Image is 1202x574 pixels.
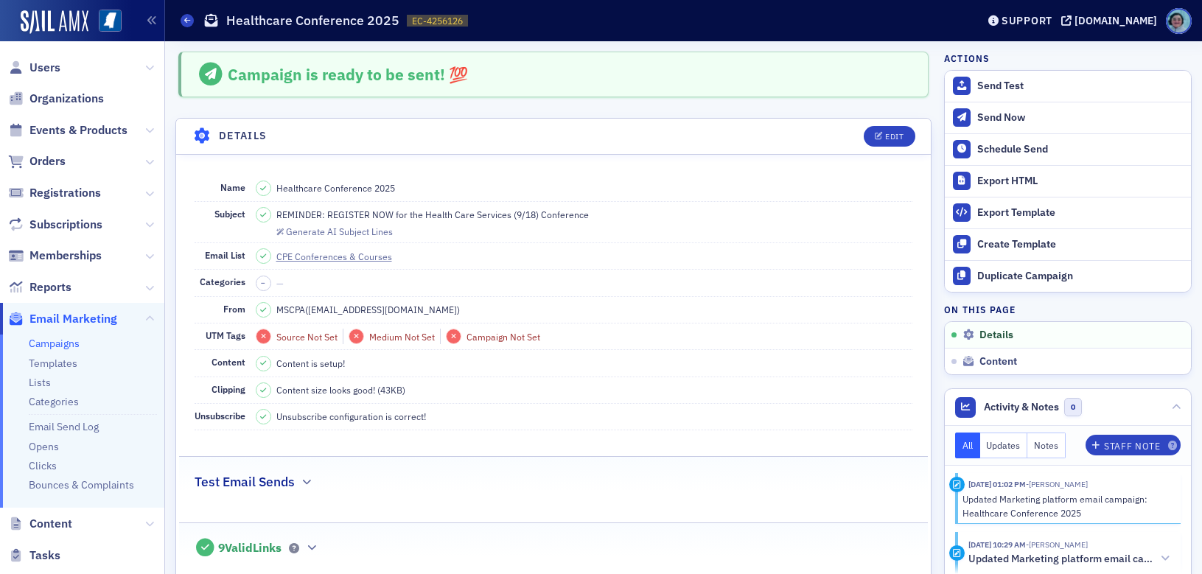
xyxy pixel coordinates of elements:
span: Organizations [29,91,104,107]
div: Send Test [977,80,1184,93]
h5: Updated Marketing platform email campaign: Healthcare Conference 2025 [968,553,1154,566]
img: SailAMX [21,10,88,34]
a: Categories [29,395,79,408]
a: Create Template [945,228,1191,260]
span: EC-4256126 [412,15,463,27]
div: Staff Note [1104,442,1160,450]
a: Export Template [945,197,1191,228]
button: Staff Note [1086,435,1181,455]
h1: Healthcare Conference 2025 [226,12,399,29]
a: Templates [29,357,77,370]
span: Source Not Set [276,331,338,343]
span: Unsubscribe configuration is correct! [276,410,426,423]
span: – [261,278,265,288]
div: Export HTML [977,175,1184,188]
a: Export HTML [945,165,1191,197]
button: [DOMAIN_NAME] [1061,15,1162,26]
span: Activity & Notes [984,399,1059,415]
span: Details [979,329,1013,342]
a: Users [8,60,60,76]
button: Send Test [945,71,1191,102]
div: Activity [949,477,965,492]
div: Duplicate Campaign [977,270,1184,283]
a: Reports [8,279,71,295]
h4: Actions [944,52,990,65]
span: Campaign Not Set [467,331,540,343]
div: Edit [885,133,904,141]
time: 8/28/2025 10:29 AM [968,539,1026,550]
div: Create Template [977,238,1184,251]
span: Unsubscribe [195,410,245,421]
h4: Details [219,128,268,144]
span: Orders [29,153,66,169]
span: 9 Valid Links [218,541,282,556]
span: From [223,303,245,315]
button: Updates [980,433,1028,458]
span: Tasks [29,547,60,564]
div: Updated Marketing platform email campaign: Healthcare Conference 2025 [962,492,1171,519]
span: UTM Tags [206,329,245,341]
button: Generate AI Subject Lines [276,224,393,237]
div: Support [1002,14,1052,27]
a: Clicks [29,459,57,472]
a: Registrations [8,185,101,201]
div: Activity [949,545,965,561]
span: Users [29,60,60,76]
span: Email Marketing [29,311,117,327]
a: Events & Products [8,122,127,139]
span: Name [220,181,245,193]
span: Content size looks good! (43KB) [276,383,405,396]
button: Duplicate Campaign [945,260,1191,292]
button: Send Now [945,102,1191,133]
span: Registrations [29,185,101,201]
a: Lists [29,376,51,389]
a: CPE Conferences & Courses [276,250,405,263]
span: Subject [214,208,245,220]
span: Content [979,355,1017,368]
a: Orders [8,153,66,169]
span: Rachel Shirley [1026,539,1088,550]
img: SailAMX [99,10,122,32]
span: Rachel Shirley [1026,479,1088,489]
button: All [955,433,980,458]
span: Events & Products [29,122,127,139]
span: Campaign is ready to be sent! 💯 [228,64,468,85]
span: Profile [1166,8,1192,34]
h4: On this page [944,303,1192,316]
span: Reports [29,279,71,295]
a: Email Marketing [8,311,117,327]
span: MSCPA ( [EMAIL_ADDRESS][DOMAIN_NAME] ) [276,303,460,316]
a: Subscriptions [8,217,102,233]
h2: Test Email Sends [195,472,295,491]
a: Content [8,516,72,532]
span: Content [212,356,245,368]
div: [DOMAIN_NAME] [1075,14,1157,27]
span: Clipping [212,383,245,395]
div: Generate AI Subject Lines [286,228,393,236]
a: Organizations [8,91,104,107]
span: Memberships [29,248,102,264]
span: Email List [205,249,245,261]
span: Content [29,516,72,532]
button: Schedule Send [945,133,1191,165]
span: Medium Not Set [369,331,435,343]
span: — [276,277,284,289]
button: Updated Marketing platform email campaign: Healthcare Conference 2025 [968,551,1170,567]
div: Export Template [977,206,1184,220]
a: Email Send Log [29,420,99,433]
a: Bounces & Complaints [29,478,134,491]
span: Content is setup! [276,357,345,370]
span: Healthcare Conference 2025 [276,181,395,195]
span: REMINDER: REGISTER NOW for the Health Care Services (9/18) Conference [276,208,589,221]
a: Opens [29,440,59,453]
a: Memberships [8,248,102,264]
button: Edit [864,126,915,147]
time: 9/2/2025 01:02 PM [968,479,1026,489]
div: Send Now [977,111,1184,125]
span: 0 [1064,398,1083,416]
div: Schedule Send [977,143,1184,156]
a: View Homepage [88,10,122,35]
a: Tasks [8,547,60,564]
button: Notes [1027,433,1066,458]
